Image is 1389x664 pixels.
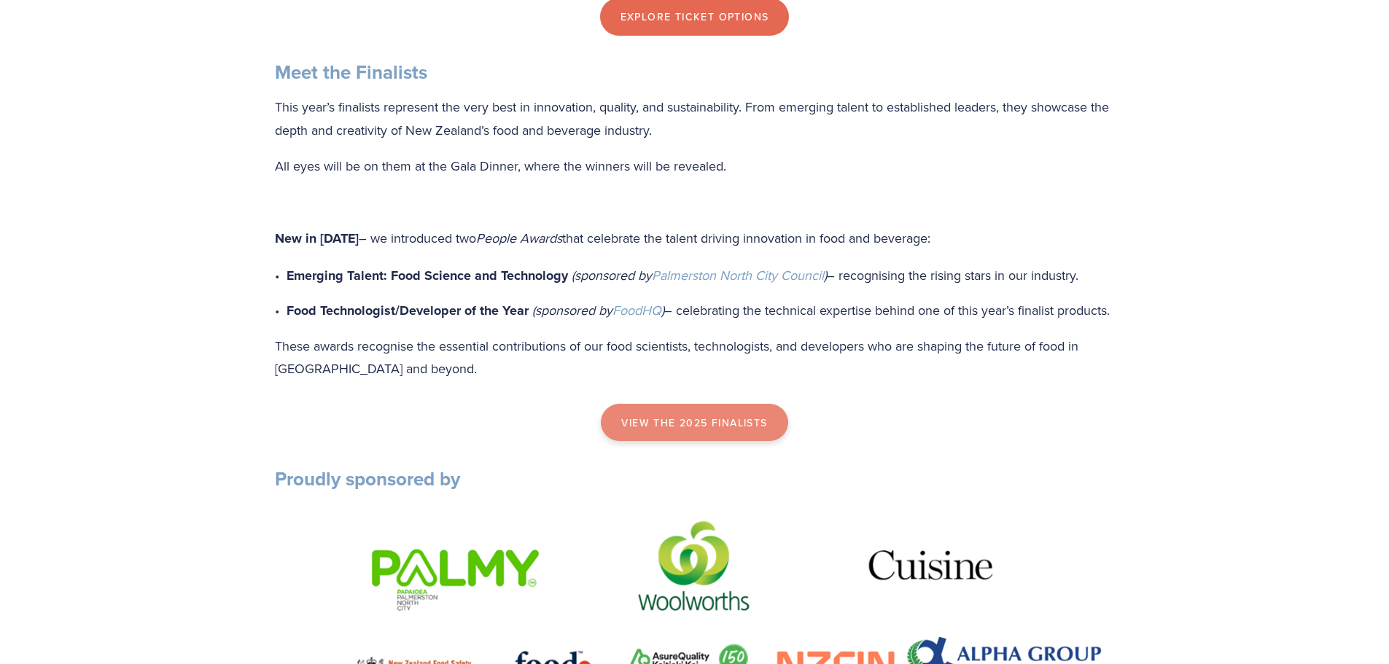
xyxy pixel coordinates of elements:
p: These awards recognise the essential contributions of our food scientists, technologists, and dev... [275,335,1115,380]
p: – recognising the rising stars in our industry. [287,264,1115,288]
em: ) [661,301,664,319]
p: – we introduced two that celebrate the talent driving innovation in food and beverage: [275,227,1115,251]
p: – celebrating the technical expertise behind one of this year’s finalist products. [287,299,1115,323]
p: This year’s finalists represent the very best in innovation, quality, and sustainability. From em... [275,95,1115,141]
a: Palmerston North City Council [652,266,824,284]
strong: Meet the Finalists [275,58,427,86]
em: (sponsored by [532,301,612,319]
strong: Emerging Talent: Food Science and Technology [287,266,568,285]
strong: New in [DATE] [275,229,359,248]
em: (sponsored by [572,266,652,284]
a: FoodHQ [612,301,661,319]
p: All eyes will be on them at the Gala Dinner, where the winners will be revealed. [275,155,1115,178]
em: ) [824,266,827,284]
strong: Food Technologist/Developer of the Year [287,301,529,320]
a: view the 2025 finalists [601,404,787,442]
em: People Awards [476,229,562,247]
strong: Proudly sponsored by [275,465,460,493]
